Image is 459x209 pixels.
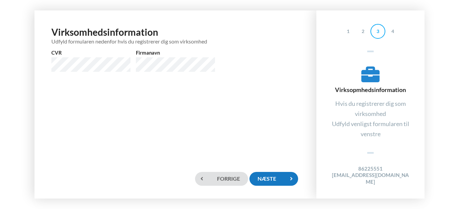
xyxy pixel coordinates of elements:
div: 4 [385,24,400,39]
div: Hvis du registrerer dig som virksomhed Udfyld venligst formularen til venstre [330,98,411,139]
div: Forrige [195,172,248,186]
h1: Virksomhedsinformation [51,26,299,44]
div: Virksopmhedsinformation [330,65,411,94]
label: Firmanavn [136,49,215,56]
h4: 86225551 [330,166,411,172]
div: 1 [341,24,356,39]
div: Udfyld formularen nedenfor hvis du registrerer dig som virksomhed [51,38,299,44]
h4: [EMAIL_ADDRESS][DOMAIN_NAME] [330,172,411,185]
label: CVR [51,49,130,56]
div: 2 [356,24,370,39]
div: Næste [249,172,298,186]
div: 3 [370,24,385,39]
